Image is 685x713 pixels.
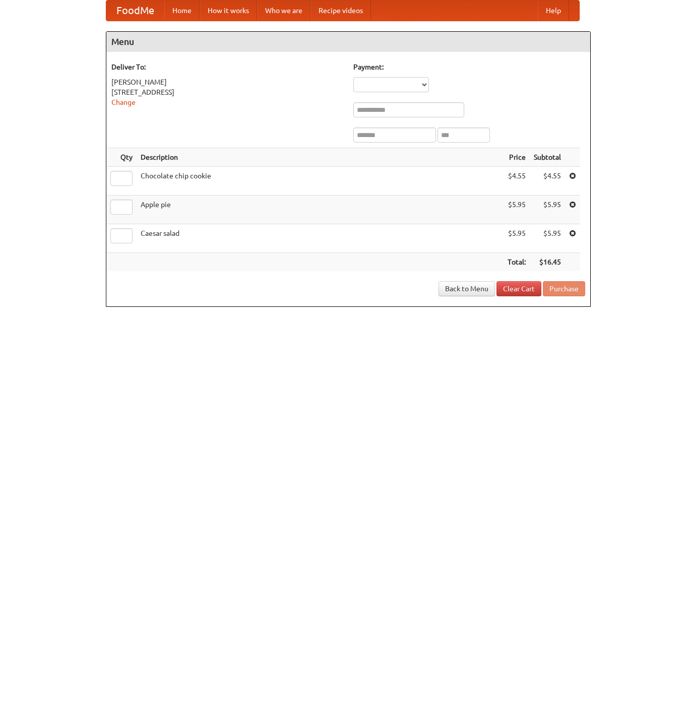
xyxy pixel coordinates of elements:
[137,167,504,196] td: Chocolate chip cookie
[106,1,164,21] a: FoodMe
[530,253,565,272] th: $16.45
[111,98,136,106] a: Change
[106,148,137,167] th: Qty
[530,167,565,196] td: $4.55
[353,62,585,72] h5: Payment:
[137,148,504,167] th: Description
[164,1,200,21] a: Home
[106,32,590,52] h4: Menu
[504,148,530,167] th: Price
[504,196,530,224] td: $5.95
[504,253,530,272] th: Total:
[439,281,495,296] a: Back to Menu
[504,224,530,253] td: $5.95
[137,224,504,253] td: Caesar salad
[111,62,343,72] h5: Deliver To:
[543,281,585,296] button: Purchase
[538,1,569,21] a: Help
[496,281,541,296] a: Clear Cart
[530,148,565,167] th: Subtotal
[200,1,257,21] a: How it works
[530,196,565,224] td: $5.95
[504,167,530,196] td: $4.55
[257,1,310,21] a: Who we are
[310,1,371,21] a: Recipe videos
[530,224,565,253] td: $5.95
[137,196,504,224] td: Apple pie
[111,87,343,97] div: [STREET_ADDRESS]
[111,77,343,87] div: [PERSON_NAME]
